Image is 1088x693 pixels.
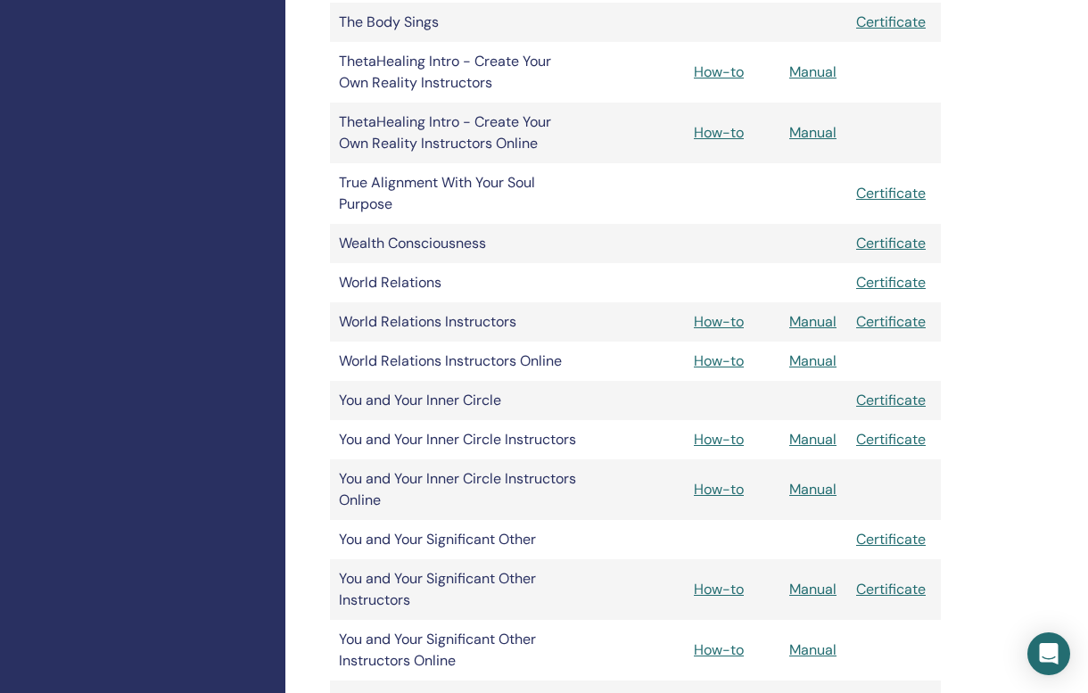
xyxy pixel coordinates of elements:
[330,381,588,420] td: You and Your Inner Circle
[789,312,837,331] a: Manual
[856,234,926,252] a: Certificate
[789,430,837,449] a: Manual
[694,640,744,659] a: How-to
[856,273,926,292] a: Certificate
[856,430,926,449] a: Certificate
[789,580,837,598] a: Manual
[856,391,926,409] a: Certificate
[856,184,926,202] a: Certificate
[694,312,744,331] a: How-to
[694,351,744,370] a: How-to
[789,640,837,659] a: Manual
[330,620,588,681] td: You and Your Significant Other Instructors Online
[330,3,588,42] td: The Body Sings
[330,42,588,103] td: ThetaHealing Intro - Create Your Own Reality Instructors
[856,530,926,549] a: Certificate
[330,459,588,520] td: You and Your Inner Circle Instructors Online
[1027,632,1070,675] div: Open Intercom Messenger
[789,351,837,370] a: Manual
[694,480,744,499] a: How-to
[330,420,588,459] td: You and Your Inner Circle Instructors
[694,430,744,449] a: How-to
[694,62,744,81] a: How-to
[330,302,588,342] td: World Relations Instructors
[789,62,837,81] a: Manual
[789,480,837,499] a: Manual
[330,520,588,559] td: You and Your Significant Other
[330,103,588,163] td: ThetaHealing Intro - Create Your Own Reality Instructors Online
[789,123,837,142] a: Manual
[694,580,744,598] a: How-to
[694,123,744,142] a: How-to
[330,559,588,620] td: You and Your Significant Other Instructors
[330,342,588,381] td: World Relations Instructors Online
[330,263,588,302] td: World Relations
[856,312,926,331] a: Certificate
[330,224,588,263] td: Wealth Consciousness
[856,580,926,598] a: Certificate
[856,12,926,31] a: Certificate
[330,163,588,224] td: True Alignment With Your Soul Purpose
